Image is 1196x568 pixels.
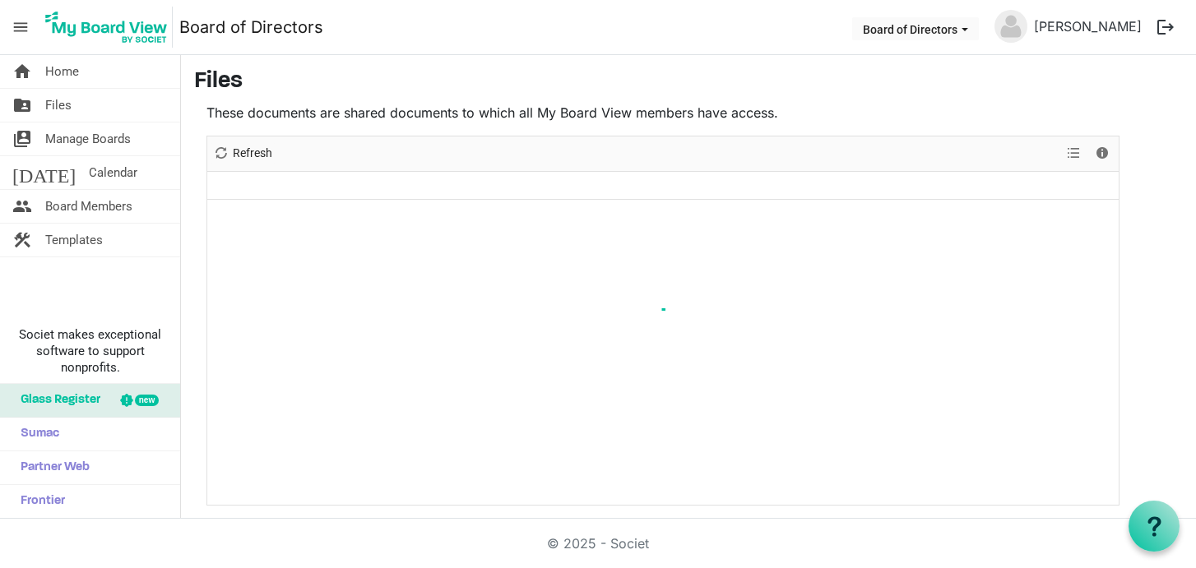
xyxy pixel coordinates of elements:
h3: Files [194,68,1183,96]
span: switch_account [12,122,32,155]
span: Board Members [45,190,132,223]
span: Calendar [89,156,137,189]
img: no-profile-picture.svg [994,10,1027,43]
span: menu [5,12,36,43]
button: Board of Directors dropdownbutton [852,17,979,40]
span: Frontier [12,485,65,518]
img: My Board View Logo [40,7,173,48]
span: folder_shared [12,89,32,122]
span: Societ makes exceptional software to support nonprofits. [7,326,173,376]
span: Partner Web [12,451,90,484]
a: My Board View Logo [40,7,179,48]
span: Home [45,55,79,88]
span: home [12,55,32,88]
a: © 2025 - Societ [547,535,649,552]
span: Files [45,89,72,122]
span: Manage Boards [45,122,131,155]
span: construction [12,224,32,256]
span: Templates [45,224,103,256]
a: Board of Directors [179,11,323,44]
p: These documents are shared documents to which all My Board View members have access. [206,103,1120,122]
span: Sumac [12,418,59,450]
span: [DATE] [12,156,76,189]
button: logout [1148,10,1183,44]
div: new [135,395,159,406]
span: people [12,190,32,223]
a: [PERSON_NAME] [1027,10,1148,43]
span: Glass Register [12,384,100,417]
